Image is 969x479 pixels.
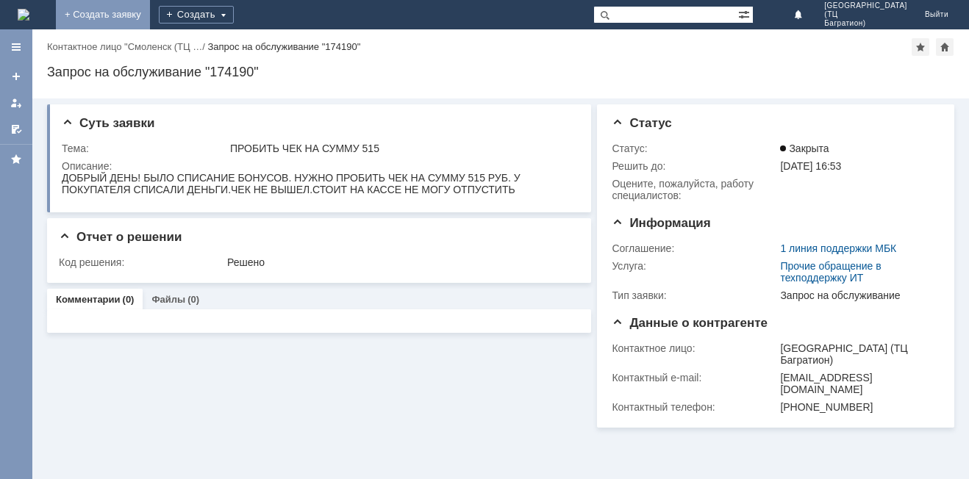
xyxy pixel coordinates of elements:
div: Код решения: [59,256,224,268]
span: Отчет о решении [59,230,182,244]
a: Прочие обращение в техподдержку ИТ [780,260,881,284]
div: Статус: [612,143,777,154]
div: Запрос на обслуживание "174190" [47,65,954,79]
img: logo [18,9,29,21]
div: / [47,41,207,52]
span: Закрыта [780,143,829,154]
span: Расширенный поиск [738,7,753,21]
div: Решить до: [612,160,777,172]
div: [EMAIL_ADDRESS][DOMAIN_NAME] [780,372,933,395]
span: Статус [612,116,671,130]
div: [GEOGRAPHIC_DATA] (ТЦ Багратион) [780,342,933,366]
div: Контактное лицо: [612,342,777,354]
a: 1 линия поддержки МБК [780,242,896,254]
a: Мои заявки [4,91,28,115]
div: Запрос на обслуживание [780,289,933,301]
div: Соглашение: [612,242,777,254]
div: Услуга: [612,260,777,272]
div: Решено [227,256,571,268]
span: Суть заявки [62,116,154,130]
div: Описание: [62,160,574,172]
a: Мои согласования [4,118,28,141]
div: ПРОБИТЬ ЧЕК НА СУММУ 515 [230,143,571,154]
div: Контактный телефон: [612,401,777,413]
a: Файлы [151,294,185,305]
div: Добавить в избранное [912,38,929,56]
div: Запрос на обслуживание "174190" [207,41,360,52]
a: Создать заявку [4,65,28,88]
div: (0) [123,294,135,305]
div: Контактный e-mail: [612,372,777,383]
a: Перейти на домашнюю страницу [18,9,29,21]
div: Тип заявки: [612,289,777,301]
span: Информация [612,216,710,230]
span: Багратион) [824,19,907,28]
div: [PHONE_NUMBER] [780,401,933,413]
div: Oцените, пожалуйста, работу специалистов: [612,178,777,201]
a: Контактное лицо "Смоленск (ТЦ … [47,41,202,52]
div: Сделать домашней страницей [936,38,954,56]
div: (0) [187,294,199,305]
span: [GEOGRAPHIC_DATA] [824,1,907,10]
div: Тема: [62,143,227,154]
div: Создать [159,6,234,24]
span: [DATE] 16:53 [780,160,841,172]
span: (ТЦ [824,10,907,19]
span: Данные о контрагенте [612,316,768,330]
a: Комментарии [56,294,121,305]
